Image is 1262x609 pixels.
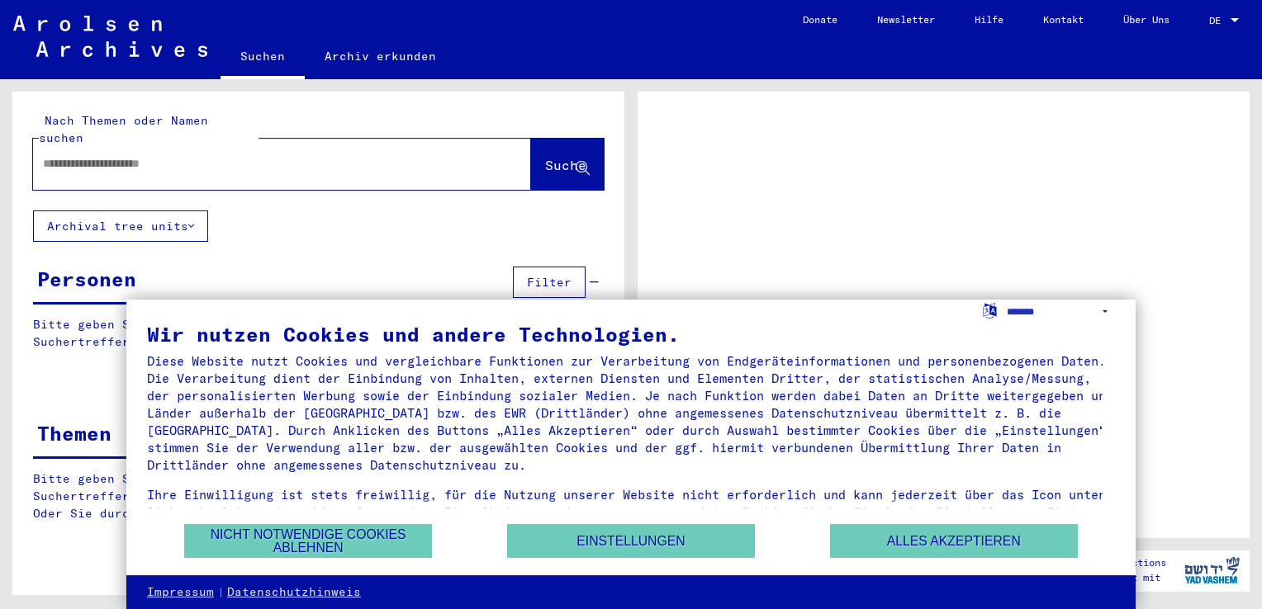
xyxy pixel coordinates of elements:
[37,418,111,448] div: Themen
[227,584,361,601] a: Datenschutzhinweis
[1007,300,1115,323] select: Sprache auswählen
[33,470,604,522] p: Bitte geben Sie einen Suchbegriff ein oder nutzen Sie die Filter, um Suchertreffer zu erhalten. O...
[531,139,604,190] button: Suche
[981,302,999,318] label: Sprache auswählen
[1181,550,1243,591] img: yv_logo.png
[305,36,456,76] a: Archiv erkunden
[507,524,755,558] button: Einstellungen
[1209,15,1227,26] span: DE
[39,113,208,145] mat-label: Nach Themen oder Namen suchen
[147,352,1115,474] div: Diese Website nutzt Cookies und vergleichbare Funktionen zur Verarbeitung von Endgeräteinformatio...
[513,267,586,298] button: Filter
[147,486,1115,538] div: Ihre Einwilligung ist stets freiwillig, für die Nutzung unserer Website nicht erforderlich und ka...
[13,16,207,57] img: Arolsen_neg.svg
[33,210,208,242] button: Archival tree units
[545,157,586,173] span: Suche
[147,584,214,601] a: Impressum
[147,324,1115,344] div: Wir nutzen Cookies und andere Technologien.
[37,264,136,294] div: Personen
[221,36,305,79] a: Suchen
[184,524,432,558] button: Nicht notwendige Cookies ablehnen
[830,524,1078,558] button: Alles akzeptieren
[33,316,603,351] p: Bitte geben Sie einen Suchbegriff ein oder nutzen Sie die Filter, um Suchertreffer zu erhalten.
[527,275,572,290] span: Filter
